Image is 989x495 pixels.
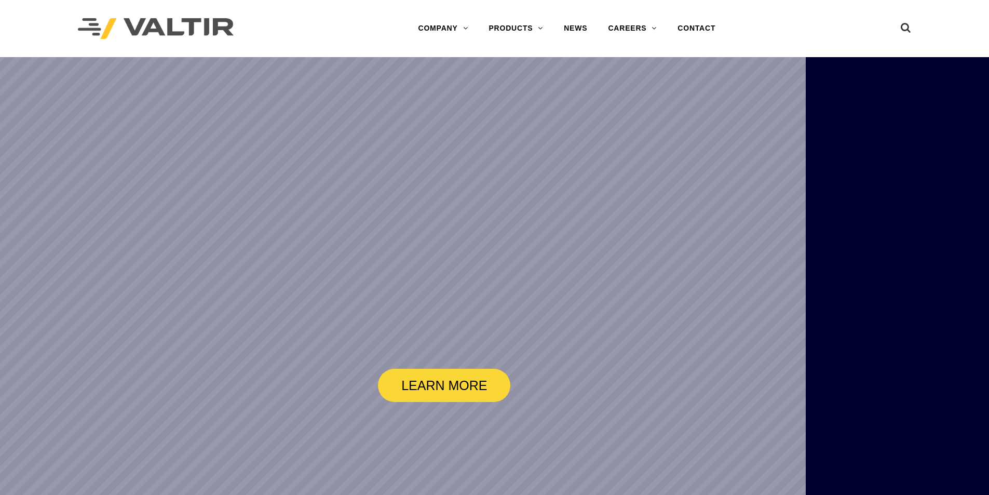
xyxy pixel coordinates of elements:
a: COMPANY [408,18,478,39]
img: Valtir [78,18,234,39]
a: PRODUCTS [478,18,553,39]
a: CONTACT [667,18,726,39]
a: NEWS [553,18,598,39]
a: LEARN MORE [378,369,510,402]
a: CAREERS [598,18,667,39]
